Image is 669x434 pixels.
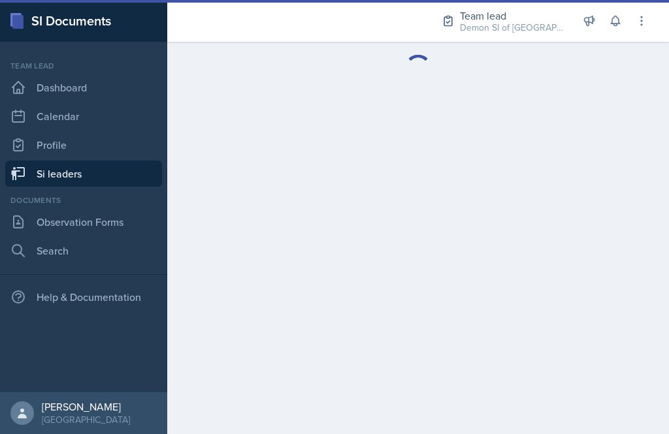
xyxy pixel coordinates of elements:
[5,161,162,187] a: Si leaders
[5,132,162,158] a: Profile
[5,209,162,235] a: Observation Forms
[5,103,162,129] a: Calendar
[5,284,162,310] div: Help & Documentation
[460,21,564,35] div: Demon SI of [GEOGRAPHIC_DATA] / Fall 2025
[460,8,564,23] div: Team lead
[42,400,130,413] div: [PERSON_NAME]
[5,194,162,206] div: Documents
[5,60,162,72] div: Team lead
[42,413,130,426] div: [GEOGRAPHIC_DATA]
[5,74,162,101] a: Dashboard
[5,238,162,264] a: Search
